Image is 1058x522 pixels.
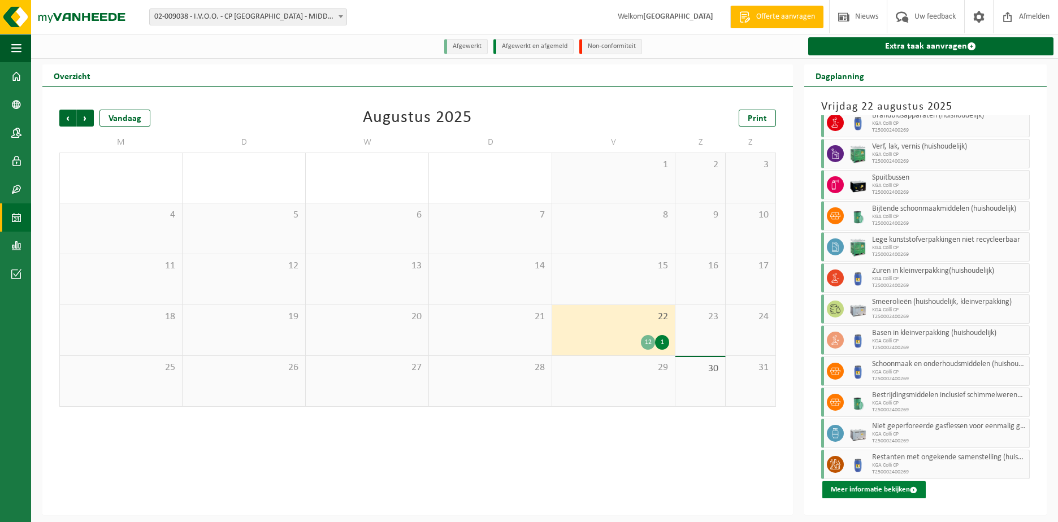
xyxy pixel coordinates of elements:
[808,37,1053,55] a: Extra taak aanvragen
[493,39,574,54] li: Afgewerkt en afgemeld
[872,276,1026,282] span: KGA Colli CP
[821,98,1030,115] h3: Vrijdag 22 augustus 2025
[311,209,423,221] span: 6
[872,120,1026,127] span: KGA Colli CP
[311,362,423,374] span: 27
[872,127,1026,134] span: T250002400269
[849,114,866,131] img: PB-OT-0120-HPE-00-02
[872,376,1026,382] span: T250002400269
[849,363,866,380] img: PB-OT-0120-HPE-00-02
[59,132,183,153] td: M
[872,214,1026,220] span: KGA Colli CP
[311,260,423,272] span: 13
[872,182,1026,189] span: KGA Colli CP
[849,238,866,256] img: PB-HB-1400-HPE-GN-11
[872,282,1026,289] span: T250002400269
[739,110,776,127] a: Print
[188,209,300,221] span: 5
[753,11,818,23] span: Offerte aanvragen
[579,39,642,54] li: Non-conformiteit
[77,110,94,127] span: Volgende
[748,114,767,123] span: Print
[872,307,1026,314] span: KGA Colli CP
[558,260,669,272] span: 15
[66,362,176,374] span: 25
[306,132,429,153] td: W
[872,142,1026,151] span: Verf, lak, vernis (huishoudelijk)
[872,400,1026,407] span: KGA Colli CP
[849,425,866,442] img: PB-LB-0680-HPE-GY-11
[435,362,546,374] span: 28
[872,236,1026,245] span: Lege kunststofverpakkingen niet recycleerbaar
[872,158,1026,165] span: T250002400269
[149,8,347,25] span: 02-009038 - I.V.O.O. - CP MIDDELKERKE - MIDDELKERKE
[188,311,300,323] span: 19
[872,407,1026,414] span: T250002400269
[731,209,770,221] span: 10
[872,469,1026,476] span: T250002400269
[66,260,176,272] span: 11
[872,111,1026,120] span: Brandblusapparaten (huishoudelijk)
[872,438,1026,445] span: T250002400269
[872,422,1026,431] span: Niet geperforeerde gasflessen voor eenmalig gebruik (huishoudelijk)
[552,132,675,153] td: V
[731,362,770,374] span: 31
[872,189,1026,196] span: T250002400269
[804,64,875,86] h2: Dagplanning
[872,298,1026,307] span: Smeerolieën (huishoudelijk, kleinverpakking)
[849,394,866,411] img: PB-OT-0200-MET-00-02
[42,64,102,86] h2: Overzicht
[363,110,472,127] div: Augustus 2025
[849,332,866,349] img: PB-OT-0120-HPE-00-02
[311,311,423,323] span: 20
[188,362,300,374] span: 26
[150,9,346,25] span: 02-009038 - I.V.O.O. - CP MIDDELKERKE - MIDDELKERKE
[59,110,76,127] span: Vorige
[872,205,1026,214] span: Bijtende schoonmaakmiddelen (huishoudelijk)
[188,260,300,272] span: 12
[558,362,669,374] span: 29
[681,311,719,323] span: 23
[444,39,488,54] li: Afgewerkt
[99,110,150,127] div: Vandaag
[872,173,1026,182] span: Spuitbussen
[558,159,669,171] span: 1
[872,453,1026,462] span: Restanten met ongekende samenstelling (huishoudelijk)
[872,360,1026,369] span: Schoonmaak en onderhoudsmiddelen (huishoudelijk)
[872,462,1026,469] span: KGA Colli CP
[731,159,770,171] span: 3
[872,314,1026,320] span: T250002400269
[849,269,866,286] img: PB-OT-0120-HPE-00-02
[435,260,546,272] span: 14
[558,209,669,221] span: 8
[872,220,1026,227] span: T250002400269
[872,245,1026,251] span: KGA Colli CP
[641,335,655,350] div: 12
[66,311,176,323] span: 18
[731,260,770,272] span: 17
[872,151,1026,158] span: KGA Colli CP
[872,431,1026,438] span: KGA Colli CP
[558,311,669,323] span: 22
[872,251,1026,258] span: T250002400269
[655,335,669,350] div: 1
[872,345,1026,351] span: T250002400269
[66,209,176,221] span: 4
[730,6,823,28] a: Offerte aanvragen
[681,260,719,272] span: 16
[675,132,726,153] td: Z
[435,209,546,221] span: 7
[822,481,926,499] button: Meer informatie bekijken
[643,12,713,21] strong: [GEOGRAPHIC_DATA]
[731,311,770,323] span: 24
[872,391,1026,400] span: Bestrijdingsmiddelen inclusief schimmelwerende beschermingsmiddelen (huishoudelijk)
[681,159,719,171] span: 2
[849,176,866,193] img: PB-LB-0680-HPE-BK-11
[872,338,1026,345] span: KGA Colli CP
[849,456,866,473] img: PB-OT-0120-HPE-00-02
[849,145,866,163] img: PB-HB-1400-HPE-GN-11
[183,132,306,153] td: D
[429,132,552,153] td: D
[681,209,719,221] span: 9
[849,207,866,224] img: PB-OT-0200-MET-00-02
